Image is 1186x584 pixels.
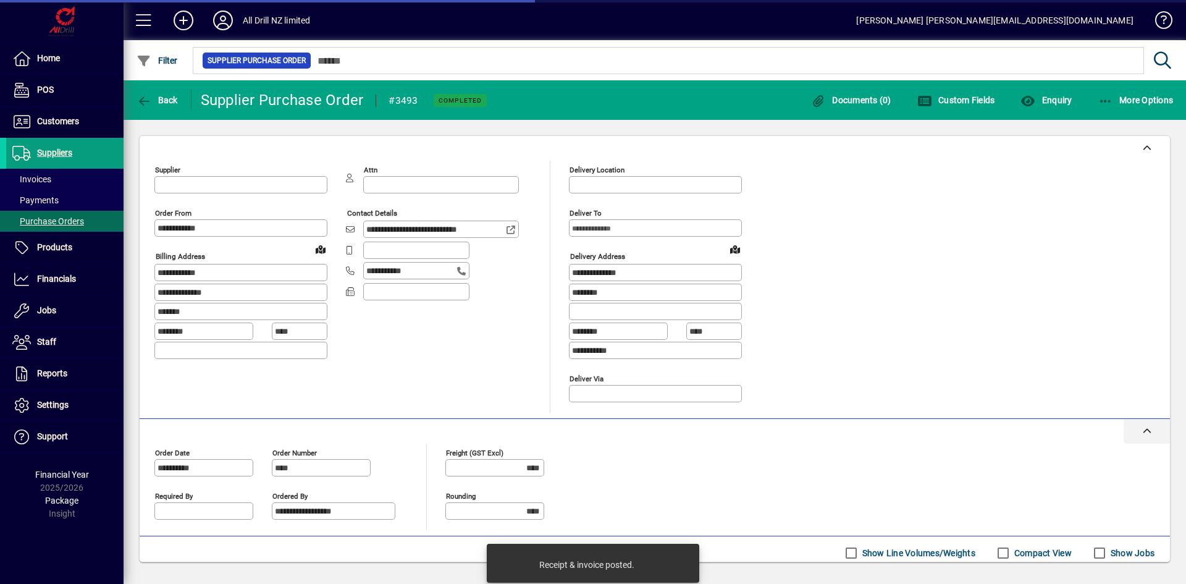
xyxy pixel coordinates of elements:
mat-label: Required by [155,491,193,500]
mat-label: Attn [364,166,377,174]
app-page-header-button: Back [124,89,191,111]
mat-label: Order from [155,209,191,218]
mat-label: Order date [155,448,190,457]
label: Show Jobs [1108,547,1154,559]
button: Documents (0) [808,89,894,111]
span: Supplier Purchase Order [208,54,306,67]
span: Custom Fields [917,95,995,105]
button: Profile [203,9,243,32]
label: Show Line Volumes/Weights [860,547,975,559]
a: Invoices [6,169,124,190]
span: Support [37,431,68,441]
a: View on map [311,239,330,259]
span: Suppliers [37,148,72,158]
mat-label: Freight (GST excl) [446,448,503,457]
span: Staff [37,337,56,347]
a: Products [6,232,124,263]
button: Enquiry [1017,89,1075,111]
button: Custom Fields [914,89,998,111]
span: Customers [37,116,79,126]
mat-label: Deliver via [570,374,604,383]
span: Home [37,53,60,63]
mat-label: Delivery Location [570,166,625,174]
a: Staff [6,327,124,358]
span: Reports [37,368,67,378]
mat-label: Ordered by [272,491,308,500]
span: Settings [37,400,69,410]
span: More Options [1098,95,1174,105]
div: [PERSON_NAME] [PERSON_NAME][EMAIL_ADDRESS][DOMAIN_NAME] [856,11,1133,30]
button: More Options [1095,89,1177,111]
mat-label: Deliver To [570,209,602,218]
mat-label: Rounding [446,491,476,500]
a: POS [6,75,124,106]
a: Payments [6,190,124,211]
button: Add [164,9,203,32]
span: Completed [439,96,482,104]
span: Financial Year [35,470,89,480]
span: Jobs [37,305,56,315]
span: Invoices [12,174,51,184]
mat-label: Order number [272,448,317,457]
a: Financials [6,264,124,295]
div: All Drill NZ limited [243,11,311,30]
div: Receipt & invoice posted. [539,559,634,571]
div: Supplier Purchase Order [201,90,364,110]
span: Documents (0) [811,95,891,105]
button: Filter [133,49,181,72]
label: Compact View [1012,547,1072,559]
span: Package [45,496,78,506]
span: Filter [137,56,178,66]
a: Reports [6,358,124,389]
span: Enquiry [1020,95,1072,105]
a: Purchase Orders [6,211,124,232]
span: Payments [12,195,59,205]
a: Customers [6,106,124,137]
span: Back [137,95,178,105]
a: Jobs [6,295,124,326]
a: Settings [6,390,124,421]
span: POS [37,85,54,95]
mat-label: Supplier [155,166,180,174]
span: Financials [37,274,76,284]
a: Home [6,43,124,74]
a: Support [6,421,124,452]
span: Purchase Orders [12,216,84,226]
a: Knowledge Base [1146,2,1171,43]
button: Back [133,89,181,111]
a: View on map [725,239,745,259]
div: #3493 [389,91,418,111]
span: Products [37,242,72,252]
